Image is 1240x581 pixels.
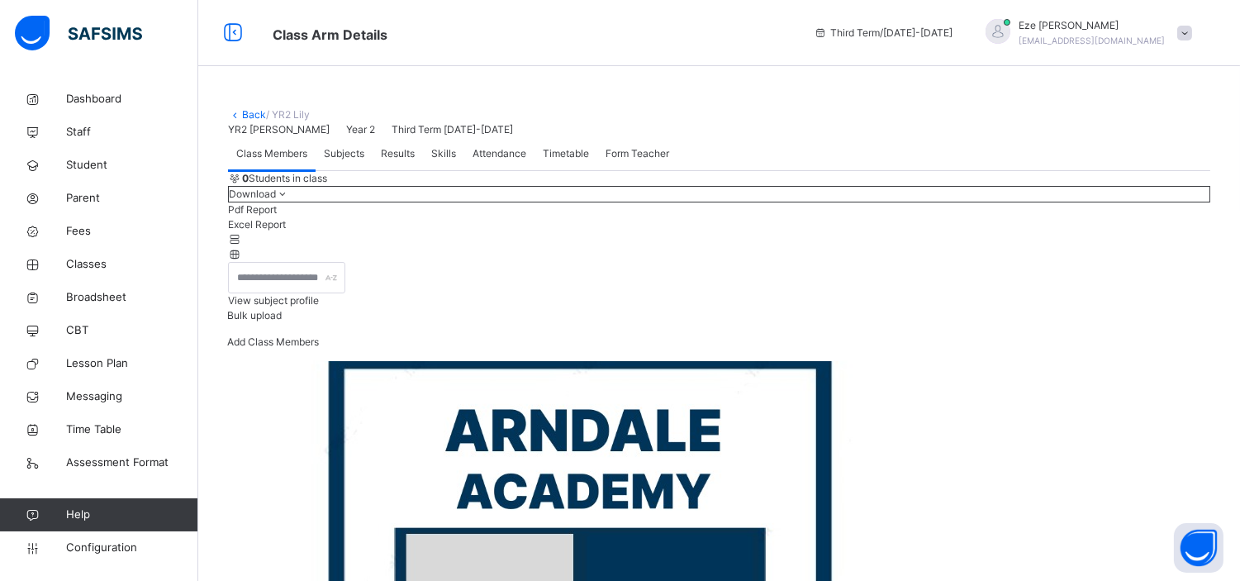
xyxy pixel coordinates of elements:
[66,421,198,438] span: Time Table
[66,388,198,405] span: Messaging
[228,294,319,307] span: View subject profile
[66,256,198,273] span: Classes
[227,336,319,348] span: Add Class Members
[66,157,198,174] span: Student
[242,172,249,184] b: 0
[227,309,282,321] span: Bulk upload
[1019,36,1165,45] span: [EMAIL_ADDRESS][DOMAIN_NAME]
[381,146,415,161] span: Results
[66,190,198,207] span: Parent
[228,123,330,136] span: YR2 [PERSON_NAME]
[242,171,327,186] span: Students in class
[273,26,387,43] span: Class Arm Details
[228,217,1210,232] li: dropdown-list-item-null-1
[266,108,310,121] span: / YR2 Lily
[969,18,1200,48] div: EzeVincent
[66,223,198,240] span: Fees
[324,146,364,161] span: Subjects
[236,146,307,161] span: Class Members
[66,91,198,107] span: Dashboard
[606,146,669,161] span: Form Teacher
[66,507,197,523] span: Help
[1174,523,1223,573] button: Open asap
[66,289,198,306] span: Broadsheet
[1019,18,1165,33] span: Eze [PERSON_NAME]
[392,123,513,136] span: Third Term [DATE]-[DATE]
[66,322,198,339] span: CBT
[229,188,276,200] span: Download
[814,26,953,40] span: session/term information
[66,355,198,372] span: Lesson Plan
[431,146,456,161] span: Skills
[228,202,1210,217] li: dropdown-list-item-null-0
[66,455,198,471] span: Assessment Format
[66,124,198,140] span: Staff
[543,146,589,161] span: Timetable
[473,146,526,161] span: Attendance
[15,16,142,50] img: safsims
[346,123,375,136] span: Year 2
[242,108,266,121] a: Back
[66,540,197,556] span: Configuration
